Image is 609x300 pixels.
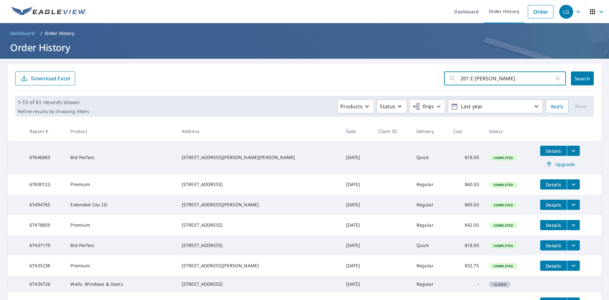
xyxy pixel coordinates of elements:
[182,263,336,269] div: [STREET_ADDRESS][PERSON_NAME]
[490,243,517,248] span: Completed
[448,122,484,141] th: Cost
[540,240,567,250] button: detailsBtn-67437179
[177,122,341,141] th: Address
[576,76,589,82] span: Search
[341,215,373,235] td: [DATE]
[567,179,580,190] button: filesDropdownBtn-67600123
[15,71,75,85] button: Download Excel
[411,256,448,276] td: Regular
[540,200,567,210] button: detailsBtn-67494765
[341,256,373,276] td: [DATE]
[65,195,176,215] td: Extended Cov 2D
[411,174,448,195] td: Regular
[182,242,336,249] div: [STREET_ADDRESS]
[411,276,448,292] td: Regular
[341,174,373,195] td: [DATE]
[546,99,568,113] button: Apply
[182,222,336,228] div: [STREET_ADDRESS]
[341,235,373,256] td: [DATE]
[544,222,563,228] span: Details
[551,103,563,110] span: Apply
[567,220,580,230] button: filesDropdownBtn-67478859
[567,261,580,271] button: filesDropdownBtn-67435238
[544,202,563,208] span: Details
[65,174,176,195] td: Premium
[24,141,65,174] td: 67646883
[377,99,407,113] button: Status
[31,75,70,82] p: Download Excel
[341,122,373,141] th: Date
[490,203,517,207] span: Completed
[448,141,484,174] td: $18.00
[65,141,176,174] td: Bid Perfect
[448,235,484,256] td: $18.00
[484,122,535,141] th: Status
[540,146,567,156] button: detailsBtn-67646883
[544,263,563,269] span: Details
[373,122,411,141] th: Claim ID
[490,223,517,228] span: Completed
[544,148,563,154] span: Details
[65,276,176,292] td: Walls, Windows & Doors
[490,264,517,268] span: Completed
[448,174,484,195] td: $60.00
[559,5,573,19] div: LG
[182,281,336,287] div: [STREET_ADDRESS]
[24,276,65,292] td: 67434726
[40,30,42,37] li: /
[544,160,576,168] span: Upgrade
[412,103,434,110] span: Orgs
[340,103,363,110] p: Products
[571,71,594,85] button: Search
[65,235,176,256] td: Bid Perfect
[544,182,563,188] span: Details
[24,195,65,215] td: 67494765
[448,276,484,292] td: -
[540,220,567,230] button: detailsBtn-67478859
[540,261,567,271] button: detailsBtn-67435238
[448,99,543,113] button: Last year
[540,179,567,190] button: detailsBtn-67600123
[567,240,580,250] button: filesDropdownBtn-67437179
[65,256,176,276] td: Premium
[380,103,395,110] p: Status
[544,243,563,249] span: Details
[411,195,448,215] td: Regular
[8,28,38,38] a: Dashboard
[24,235,65,256] td: 67437179
[458,101,533,112] p: Last year
[341,195,373,215] td: [DATE]
[411,235,448,256] td: Quick
[24,122,65,141] th: Report #
[182,181,336,188] div: [STREET_ADDRESS]
[337,99,374,113] button: Products
[341,141,373,174] td: [DATE]
[65,122,176,141] th: Product
[448,195,484,215] td: $69.00
[24,215,65,235] td: 67478859
[65,215,176,235] td: Premium
[182,202,336,208] div: [STREET_ADDRESS][PERSON_NAME]
[411,141,448,174] td: Quick
[18,98,89,106] p: 1-10 of 61 records shown
[490,156,517,160] span: Completed
[411,215,448,235] td: Regular
[45,30,75,37] p: Order History
[448,256,484,276] td: $32.75
[411,122,448,141] th: Delivery
[461,70,554,87] input: Address, Report #, Claim ID, etc.
[24,174,65,195] td: 67600123
[341,276,373,292] td: [DATE]
[490,282,510,287] span: Closed
[11,7,86,17] img: EV Logo
[24,256,65,276] td: 67435238
[8,28,601,38] nav: breadcrumb
[490,183,517,187] span: Completed
[182,154,336,161] div: [STREET_ADDRESS][PERSON_NAME][PERSON_NAME]
[540,159,580,169] a: Upgrade
[567,200,580,210] button: filesDropdownBtn-67494765
[409,99,445,113] button: Orgs
[10,30,35,37] span: Dashboard
[8,41,601,54] h1: Order History
[18,109,89,114] p: Refine results by choosing filters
